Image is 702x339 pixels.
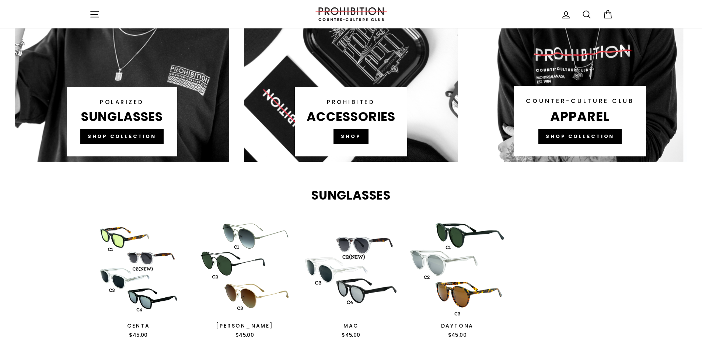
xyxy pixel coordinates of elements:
div: GENTA [90,322,188,330]
div: $45.00 [408,332,506,339]
div: $45.00 [302,332,400,339]
div: $45.00 [196,332,294,339]
h2: SUNGLASSES [90,190,613,202]
div: MAC [302,322,400,330]
div: DAYTONA [408,322,506,330]
div: $45.00 [90,332,188,339]
img: PROHIBITION COUNTER-CULTURE CLUB [314,7,388,21]
div: [PERSON_NAME] [196,322,294,330]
